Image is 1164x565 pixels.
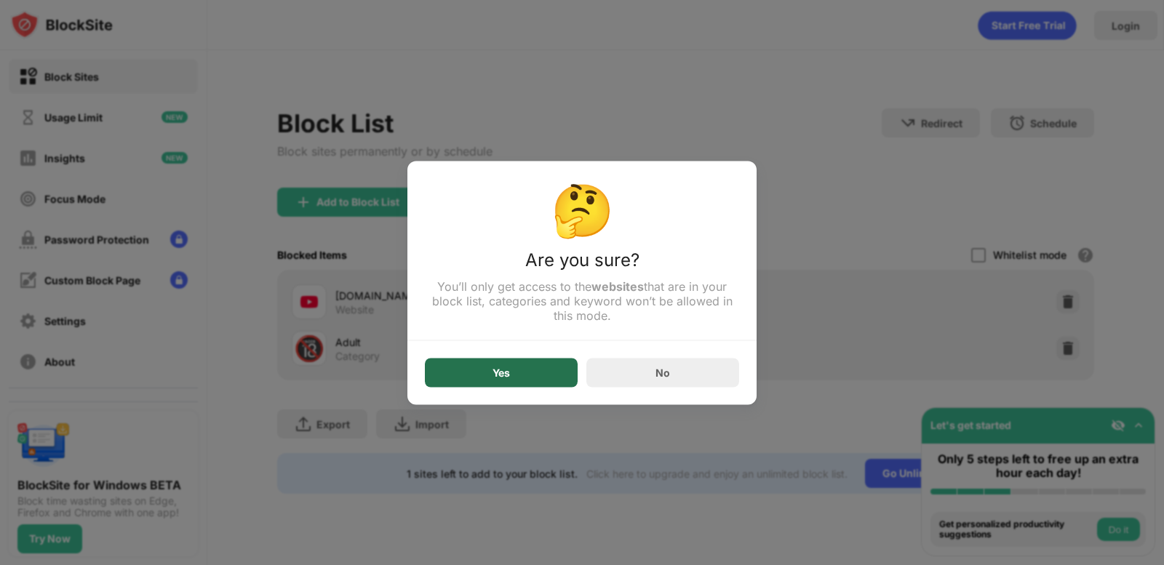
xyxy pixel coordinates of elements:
div: No [655,366,670,379]
strong: websites [591,279,644,293]
div: Are you sure? [425,249,739,279]
div: You’ll only get access to the that are in your block list, categories and keyword won’t be allowe... [425,279,739,322]
div: 🤔 [425,178,739,240]
div: Yes [493,366,510,378]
